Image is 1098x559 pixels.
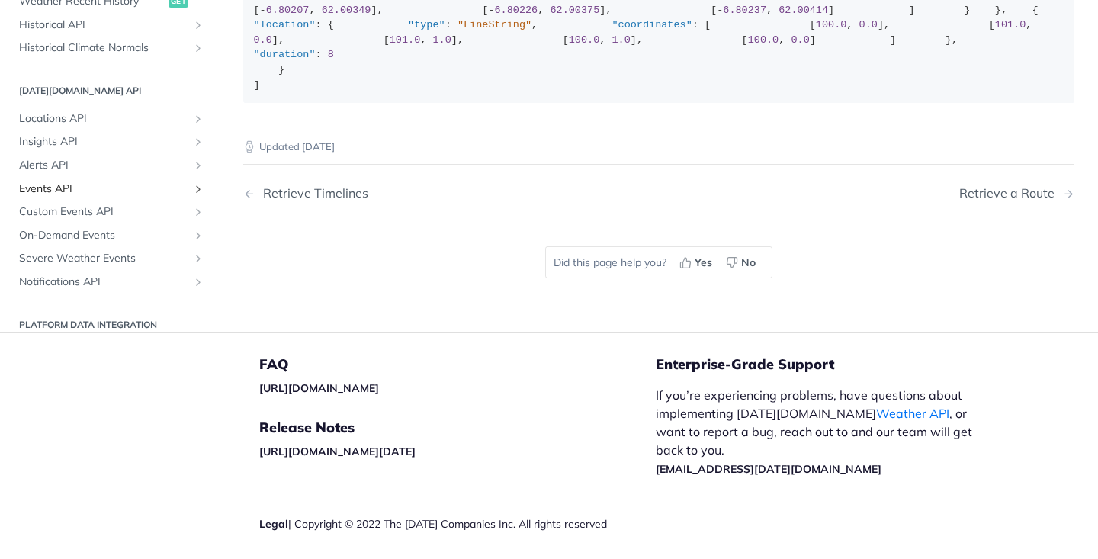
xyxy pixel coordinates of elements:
button: Show subpages for Events API [192,183,204,195]
span: Insights API [19,135,188,150]
a: Previous Page: Retrieve Timelines [243,186,599,201]
a: Insights APIShow subpages for Insights API [11,131,208,154]
div: Did this page help you? [545,246,772,278]
nav: Pagination Controls [243,171,1074,216]
span: 6.80207 [266,5,310,16]
span: 100.0 [569,34,600,46]
span: "LineString" [457,19,531,31]
span: "type" [408,19,445,31]
div: Retrieve a Route [959,186,1062,201]
span: 101.0 [390,34,421,46]
button: No [721,251,764,274]
button: Show subpages for Alerts API [192,159,204,172]
span: 1.0 [612,34,630,46]
a: Historical APIShow subpages for Historical API [11,14,208,37]
p: If you’re experiencing problems, have questions about implementing [DATE][DOMAIN_NAME] , or want ... [656,386,988,477]
span: Historical Climate Normals [19,41,188,56]
span: - [260,5,266,16]
button: Show subpages for Insights API [192,137,204,149]
button: Show subpages for Locations API [192,113,204,125]
span: Severe Weather Events [19,252,188,267]
h5: Release Notes [259,419,656,437]
h5: Enterprise-Grade Support [656,355,1013,374]
span: Locations API [19,111,188,127]
span: 0.0 [791,34,809,46]
button: Show subpages for On-Demand Events [192,230,204,242]
span: Events API [19,182,188,197]
p: Updated [DATE] [243,140,1074,155]
a: Weather API [876,406,949,421]
a: Notifications APIShow subpages for Notifications API [11,271,208,294]
span: "location" [254,19,316,31]
button: Show subpages for Historical API [192,19,204,31]
span: 62.00414 [779,5,828,16]
a: [URL][DOMAIN_NAME][DATE] [259,445,416,458]
span: Custom Events API [19,204,188,220]
span: 6.80237 [723,5,766,16]
a: Locations APIShow subpages for Locations API [11,108,208,130]
button: Show subpages for Severe Weather Events [192,253,204,265]
span: - [488,5,494,16]
span: 6.80226 [495,5,538,16]
span: - [717,5,723,16]
span: 100.0 [816,19,847,31]
span: 0.0 [859,19,878,31]
a: Events APIShow subpages for Events API [11,178,208,201]
button: Show subpages for Notifications API [192,276,204,288]
h2: [DATE][DOMAIN_NAME] API [11,84,208,98]
div: | Copyright © 2022 The [DATE] Companies Inc. All rights reserved [259,516,656,532]
button: Show subpages for Historical Climate Normals [192,43,204,55]
span: Historical API [19,18,188,33]
span: 101.0 [995,19,1026,31]
span: 8 [328,49,334,60]
a: Legal [259,517,288,531]
a: On-Demand EventsShow subpages for On-Demand Events [11,224,208,247]
a: Severe Weather EventsShow subpages for Severe Weather Events [11,248,208,271]
h2: Platform DATA integration [11,318,208,332]
a: Historical Climate NormalsShow subpages for Historical Climate Normals [11,37,208,60]
a: [EMAIL_ADDRESS][DATE][DOMAIN_NAME] [656,462,881,476]
span: 62.00375 [550,5,599,16]
span: On-Demand Events [19,228,188,243]
span: 0.0 [254,34,272,46]
span: No [741,255,756,271]
a: Alerts APIShow subpages for Alerts API [11,154,208,177]
button: Show subpages for Custom Events API [192,206,204,218]
span: 62.00349 [322,5,371,16]
a: [URL][DOMAIN_NAME] [259,381,379,395]
button: Yes [674,251,721,274]
span: Alerts API [19,158,188,173]
span: "duration" [254,49,316,60]
span: "coordinates" [612,19,692,31]
h5: FAQ [259,355,656,374]
span: Notifications API [19,275,188,290]
a: Next Page: Retrieve a Route [959,186,1074,201]
span: 1.0 [432,34,451,46]
a: Custom Events APIShow subpages for Custom Events API [11,201,208,223]
div: Retrieve Timelines [255,186,368,201]
span: 100.0 [748,34,779,46]
span: Yes [695,255,712,271]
